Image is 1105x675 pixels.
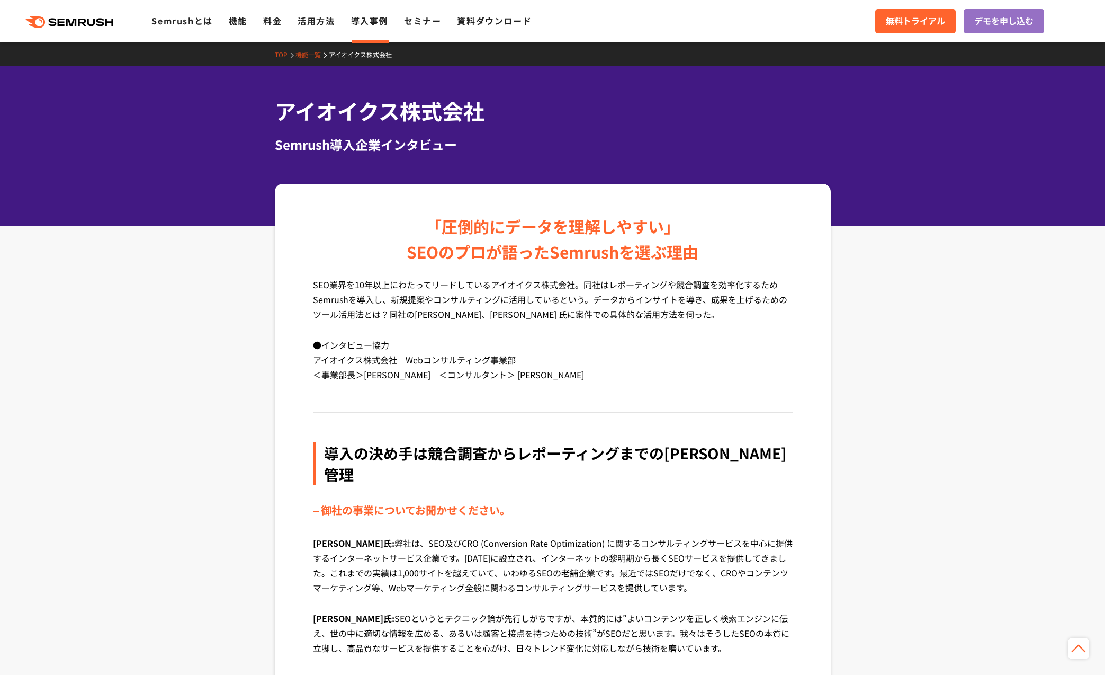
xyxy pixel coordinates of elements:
div: Semrush導入企業インタビュー [275,135,831,154]
a: Semrushとは [151,14,212,27]
div: 「圧倒的にデータを理解しやすい」 SEOのプロが語ったSemrushを選ぶ理由 [407,214,698,264]
span: デモを申し込む [974,14,1034,28]
p: ●インタビュー協力 アイオイクス株式会社 Webコンサルティング事業部 ＜事業部長＞[PERSON_NAME] ＜コンサルタント＞ [PERSON_NAME] [313,337,793,398]
a: 料金 [263,14,282,27]
p: 弊社は、SEO及びCRO (Conversion Rate Optimization) に関するコンサルティングサービスを中心に提供するインターネットサービス企業です。[DATE]に設立され、イ... [313,536,793,611]
a: アイオイクス株式会社 [329,50,400,59]
a: 機能一覧 [295,50,329,59]
a: 無料トライアル [875,9,956,33]
a: TOP [275,50,295,59]
span: [PERSON_NAME]氏: [313,612,394,625]
p: SEOというとテクニック論が先行しがちですが、本質的には”よいコンテンツを正しく検索エンジンに伝え、世の中に適切な情報を広める、あるいは顧客と接点を持つための技術”がSEOだと思います。我々はそ... [313,611,793,671]
a: 機能 [229,14,247,27]
span: [PERSON_NAME]氏: [313,537,394,549]
span: 無料トライアル [886,14,945,28]
p: SEO業界を10年以上にわたってリードしているアイオイクス株式会社。同社はレポーティングや競合調査を効率化するためSemrushを導入し、新規提案やコンサルティングに活用しているという。データか... [313,277,793,337]
div: 導入の決め手は競合調査からレポーティングまでの[PERSON_NAME]管理 [313,442,793,485]
a: デモを申し込む [964,9,1044,33]
a: 導入事例 [351,14,388,27]
a: 資料ダウンロード [457,14,532,27]
h1: アイオイクス株式会社 [275,95,831,127]
div: 御社の事業についてお聞かせください。 [313,502,793,519]
a: 活用方法 [298,14,335,27]
a: セミナー [404,14,441,27]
